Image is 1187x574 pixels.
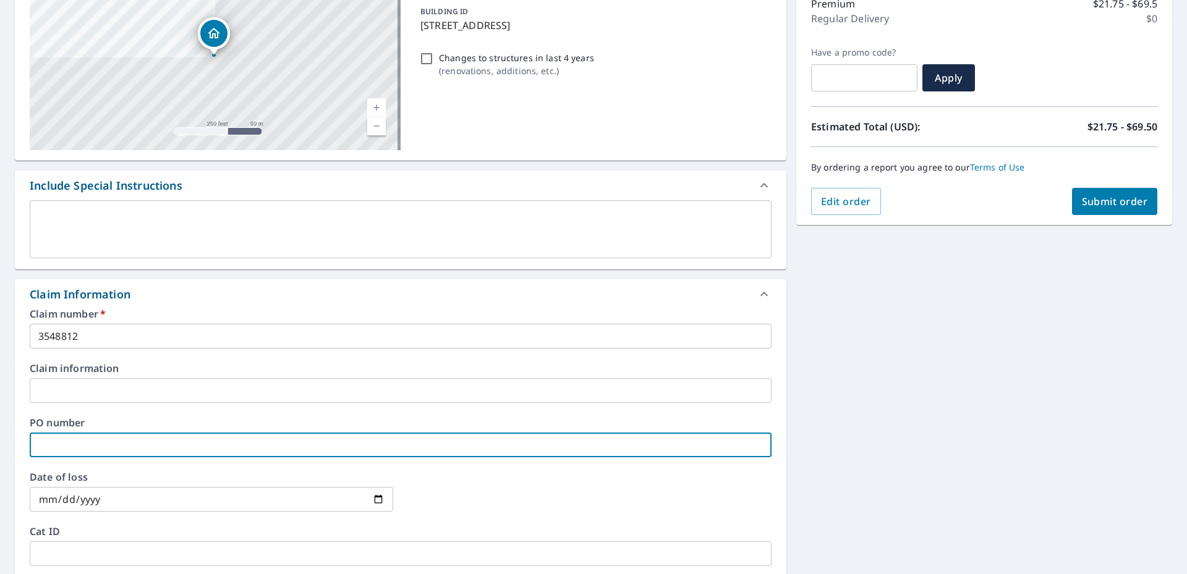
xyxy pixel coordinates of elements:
[439,64,594,77] p: ( renovations, additions, etc. )
[439,51,594,64] p: Changes to structures in last 4 years
[811,162,1157,173] p: By ordering a report you agree to our
[15,279,786,309] div: Claim Information
[30,309,772,319] label: Claim number
[30,177,182,194] div: Include Special Instructions
[420,18,767,33] p: [STREET_ADDRESS]
[367,117,386,135] a: Current Level 17, Zoom Out
[811,11,889,26] p: Regular Delivery
[932,71,965,85] span: Apply
[1087,119,1157,134] p: $21.75 - $69.50
[30,286,130,303] div: Claim Information
[30,526,772,536] label: Cat ID
[30,418,772,428] label: PO number
[15,171,786,200] div: Include Special Instructions
[1146,11,1157,26] p: $0
[922,64,975,91] button: Apply
[811,188,881,215] button: Edit order
[1072,188,1158,215] button: Submit order
[420,6,468,17] p: BUILDING ID
[811,47,917,58] label: Have a promo code?
[30,363,772,373] label: Claim information
[198,17,230,56] div: Dropped pin, building 1, Residential property, 136 Potter St Dunmore, PA 18512
[970,161,1025,173] a: Terms of Use
[811,119,984,134] p: Estimated Total (USD):
[821,195,871,208] span: Edit order
[30,472,393,482] label: Date of loss
[367,98,386,117] a: Current Level 17, Zoom In
[1082,195,1148,208] span: Submit order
